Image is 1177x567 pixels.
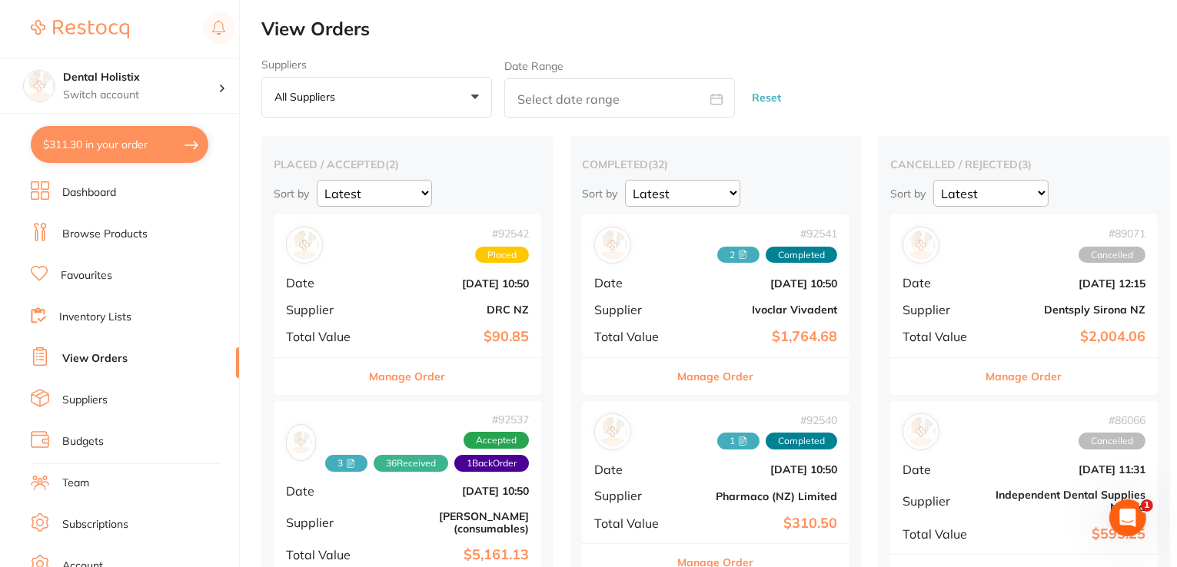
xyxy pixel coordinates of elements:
[678,358,754,395] button: Manage Order
[286,484,363,498] span: Date
[1079,433,1145,449] span: Cancelled
[374,455,448,472] span: Received
[683,277,837,290] b: [DATE] 10:50
[903,463,979,476] span: Date
[906,230,936,260] img: Dentsply Sirona NZ
[594,303,671,317] span: Supplier
[274,90,341,104] p: All suppliers
[475,247,529,264] span: Placed
[594,330,671,343] span: Total Value
[598,417,627,446] img: Pharmaco (NZ) Limited
[286,303,363,317] span: Supplier
[375,329,529,345] b: $90.85
[766,433,837,449] span: Completed
[261,18,1177,40] h2: View Orders
[986,358,1062,395] button: Manage Order
[62,476,89,491] a: Team
[906,417,936,446] img: Independent Dental Supplies NZ Ltd
[31,126,208,163] button: $311.30 in your order
[454,455,529,472] span: Back orders
[890,187,926,201] p: Sort by
[62,434,104,449] a: Budgets
[594,489,671,502] span: Supplier
[62,185,116,201] a: Dashboard
[325,455,367,472] span: Received
[683,303,837,316] b: Ivoclar Vivadent
[375,547,529,563] b: $5,161.13
[375,303,529,316] b: DRC NZ
[286,516,363,529] span: Supplier
[1109,499,1146,536] iframe: Intercom live chat
[903,330,979,343] span: Total Value
[1079,414,1145,426] span: # 86066
[63,70,218,85] h4: Dental Holistix
[582,187,617,201] p: Sort by
[683,463,837,476] b: [DATE] 10:50
[62,351,128,366] a: View Orders
[594,463,671,476] span: Date
[24,71,55,101] img: Dental Holistix
[717,414,837,426] span: # 92540
[375,510,529,535] b: [PERSON_NAME] (consumables)
[62,393,108,408] a: Suppliers
[717,433,760,449] span: Received
[992,277,1145,290] b: [DATE] 12:15
[286,330,363,343] span: Total Value
[1079,227,1145,240] span: # 89071
[992,303,1145,316] b: Dentsply Sirona NZ
[992,489,1145,513] b: Independent Dental Supplies NZ Ltd
[903,303,979,317] span: Supplier
[63,88,218,103] p: Switch account
[582,157,850,171] h2: completed ( 32 )
[62,517,128,532] a: Subscriptions
[683,490,837,502] b: Pharmaco (NZ) Limited
[31,20,129,38] img: Restocq Logo
[594,276,671,290] span: Date
[717,227,837,240] span: # 92541
[62,227,148,242] a: Browse Products
[31,12,129,47] a: Restocq Logo
[717,247,760,264] span: Received
[1079,247,1145,264] span: Cancelled
[598,230,627,260] img: Ivoclar Vivadent
[992,463,1145,476] b: [DATE] 11:31
[992,329,1145,345] b: $2,004.06
[375,277,529,290] b: [DATE] 10:50
[683,329,837,345] b: $1,764.68
[903,494,979,508] span: Supplier
[903,276,979,290] span: Date
[286,548,363,562] span: Total Value
[1141,499,1153,512] span: 1
[992,526,1145,542] b: $595.25
[504,78,735,118] input: Select date range
[890,157,1158,171] h2: cancelled / rejected ( 3 )
[286,276,363,290] span: Date
[747,78,786,118] button: Reset
[683,516,837,532] b: $310.50
[274,214,541,395] div: DRC NZ#92542PlacedDate[DATE] 10:50SupplierDRC NZTotal Value$90.85Manage Order
[316,413,529,426] span: # 92537
[903,527,979,541] span: Total Value
[370,358,446,395] button: Manage Order
[59,310,131,325] a: Inventory Lists
[375,485,529,497] b: [DATE] 10:50
[464,432,529,449] span: Accepted
[261,77,492,118] button: All suppliers
[594,516,671,530] span: Total Value
[766,247,837,264] span: Completed
[274,187,309,201] p: Sort by
[290,230,319,260] img: DRC NZ
[61,268,112,283] a: Favourites
[274,157,541,171] h2: placed / accepted ( 2 )
[475,227,529,240] span: # 92542
[504,60,564,72] label: Date Range
[290,431,312,453] img: Henry Schein Halas (consumables)
[261,58,492,71] label: Suppliers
